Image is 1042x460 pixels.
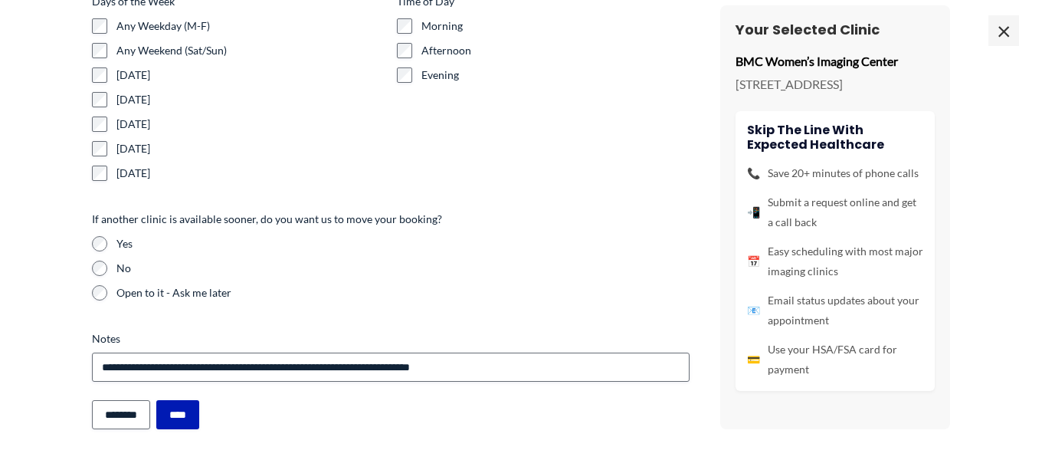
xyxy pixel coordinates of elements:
[988,15,1019,46] span: ×
[747,301,760,320] span: 📧
[747,202,760,222] span: 📲
[747,340,923,379] li: Use your HSA/FSA card for payment
[421,18,690,34] label: Morning
[421,43,690,58] label: Afternoon
[747,251,760,271] span: 📅
[116,43,385,58] label: Any Weekend (Sat/Sun)
[747,291,923,330] li: Email status updates about your appointment
[116,92,385,107] label: [DATE]
[116,117,385,132] label: [DATE]
[421,67,690,83] label: Evening
[747,350,760,370] span: 💳
[92,212,442,227] legend: If another clinic is available sooner, do you want us to move your booking?
[116,18,385,34] label: Any Weekday (M-F)
[116,67,385,83] label: [DATE]
[92,331,690,347] label: Notes
[736,73,935,96] p: [STREET_ADDRESS]
[116,285,690,301] label: Open to it - Ask me later
[747,192,923,232] li: Submit a request online and get a call back
[747,163,760,183] span: 📞
[116,141,385,156] label: [DATE]
[736,21,935,38] h3: Your Selected Clinic
[747,123,923,152] h4: Skip the line with Expected Healthcare
[116,166,385,181] label: [DATE]
[747,242,923,281] li: Easy scheduling with most major imaging clinics
[116,261,690,276] label: No
[116,236,690,251] label: Yes
[747,163,923,183] li: Save 20+ minutes of phone calls
[736,51,935,74] p: BMC Women’s Imaging Center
